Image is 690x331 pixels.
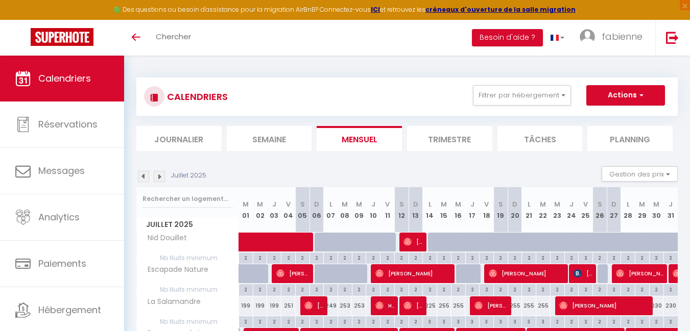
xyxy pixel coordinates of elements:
abbr: D [314,199,319,209]
div: 2 [239,252,253,262]
div: 2 [494,252,508,262]
span: Nid Douillet [138,233,189,244]
div: 251 [281,296,296,315]
abbr: M [342,199,348,209]
span: [PERSON_NAME] [403,296,422,315]
th: 25 [579,187,593,233]
div: 2 [423,252,437,262]
th: 20 [508,187,522,233]
div: 2 [635,284,649,294]
div: 2 [324,316,338,326]
th: 17 [465,187,480,233]
div: 2 [409,284,423,294]
th: 14 [423,187,437,233]
abbr: M [554,199,560,209]
div: 2 [366,316,380,326]
div: 2 [650,284,663,294]
th: 10 [366,187,380,233]
div: 2 [551,252,564,262]
button: Gestion des prix [602,166,678,182]
div: 2 [579,252,592,262]
div: 3 [466,316,480,326]
div: 2 [650,252,663,262]
span: [PERSON_NAME] [276,264,310,283]
abbr: M [540,199,546,209]
button: Actions [586,85,665,106]
div: 2 [480,252,493,262]
div: 199 [253,296,267,315]
div: 2 [267,284,281,294]
abbr: L [429,199,432,209]
th: 03 [267,187,281,233]
div: 2 [579,316,592,326]
span: [PERSON_NAME] [375,264,451,283]
p: Juillet 2025 [171,171,206,181]
a: ICI [371,5,380,14]
th: 09 [352,187,366,233]
span: [PERSON_NAME] [559,296,650,315]
div: 2 [281,284,295,294]
div: 3 [423,316,437,326]
div: 225 [423,296,437,315]
th: 16 [451,187,465,233]
div: 2 [310,284,324,294]
span: [PERSON_NAME] [616,264,663,283]
div: 2 [253,252,267,262]
abbr: D [512,199,517,209]
abbr: M [356,199,362,209]
div: 199 [239,296,253,315]
abbr: S [498,199,503,209]
div: 249 [324,296,338,315]
abbr: J [669,199,673,209]
a: créneaux d'ouverture de la salle migration [425,5,576,14]
div: 3 [480,316,493,326]
abbr: M [441,199,447,209]
th: 08 [338,187,352,233]
div: 3 [536,316,550,326]
div: 2 [239,316,253,326]
span: Nb Nuits minimum [137,252,239,264]
div: 2 [352,316,366,326]
div: 2 [296,284,310,294]
abbr: L [528,199,531,209]
div: 2 [536,284,550,294]
div: 2 [664,252,678,262]
th: 19 [493,187,508,233]
th: 15 [437,187,451,233]
div: 2 [395,316,409,326]
li: Semaine [227,126,312,151]
div: 2 [565,284,579,294]
span: [PERSON_NAME] [403,232,422,251]
div: 2 [380,316,394,326]
abbr: V [583,199,588,209]
div: 2 [664,284,678,294]
span: Calendriers [38,72,91,85]
abbr: J [470,199,474,209]
th: 13 [409,187,423,233]
th: 07 [324,187,338,233]
div: 2 [352,252,366,262]
span: Heykel Chater [375,296,394,315]
th: 18 [480,187,494,233]
img: ... [580,29,595,44]
a: Chercher [148,20,199,56]
div: 2 [352,284,366,294]
li: Mensuel [317,126,402,151]
li: Planning [587,126,673,151]
abbr: L [627,199,630,209]
th: 27 [607,187,621,233]
div: 255 [451,296,465,315]
abbr: M [639,199,645,209]
div: 2 [338,284,352,294]
div: 2 [565,316,579,326]
th: 06 [310,187,324,233]
th: 23 [550,187,564,233]
div: 2 [281,252,295,262]
abbr: S [300,199,305,209]
div: 2 [466,252,480,262]
h3: CALENDRIERS [164,85,228,108]
div: 2 [296,252,310,262]
div: 255 [437,296,451,315]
